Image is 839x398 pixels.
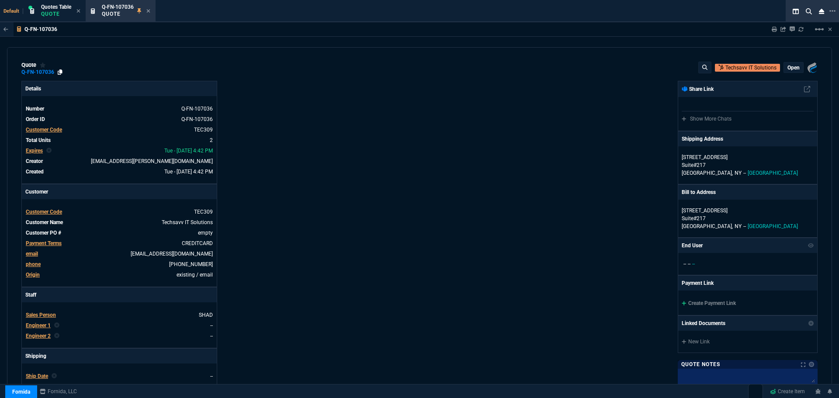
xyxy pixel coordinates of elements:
div: Add to Watchlist [40,62,46,69]
span: 2025-09-30T16:42:26.199Z [164,169,213,175]
span: existing / email [177,272,213,278]
nx-icon: Show/Hide End User to Customer [808,242,814,249]
tr: undefined [25,208,213,216]
tr: undefined [25,239,213,248]
tr: undefined [25,372,213,381]
span: email [26,251,38,257]
span: 2025-10-14T16:42:26.199Z [164,148,213,154]
span: [GEOGRAPHIC_DATA] [748,223,798,229]
p: Linked Documents [682,319,725,327]
nx-icon: Open New Tab [829,7,836,15]
tr: undefined [25,270,213,279]
span: NY [735,223,742,229]
span: Q-FN-107036 [102,4,134,10]
p: Quote [102,10,134,17]
nx-icon: Close Tab [76,8,80,15]
a: Create Item [766,385,808,398]
span: [GEOGRAPHIC_DATA], [682,223,733,229]
span: [GEOGRAPHIC_DATA] [748,170,798,176]
a: Origin [26,272,40,278]
p: Techsavv IT Solutions [725,64,777,72]
tr: undefined [25,228,213,237]
a: New Link [682,338,814,346]
a: Hide Workbench [828,26,832,33]
tr: undefined [25,146,213,155]
tr: undefined [25,125,213,134]
tr: See Marketplace Order [25,104,213,113]
span: Order ID [26,116,45,122]
nx-icon: Back to Table [3,26,8,32]
span: NY [735,170,742,176]
span: -- [210,373,213,379]
nx-icon: Close Tab [146,8,150,15]
p: Suite#217 [682,161,814,169]
nx-icon: Search [802,6,815,17]
span: phone [26,261,41,267]
a: msbcCompanyName [37,388,80,395]
p: Q-FN-107036 [24,26,57,33]
a: empty [198,230,213,236]
a: Show More Chats [682,116,732,122]
span: -- [688,261,690,267]
a: Create Payment Link [682,300,736,306]
a: TEC309 [194,127,213,133]
span: -- [743,170,746,176]
a: See Marketplace Order [181,116,213,122]
p: Shipping Address [682,135,723,143]
p: Share Link [682,85,714,93]
span: Customer Name [26,219,63,225]
a: -- [210,322,213,329]
span: Customer Code [26,209,62,215]
span: Agent [26,384,40,390]
nx-icon: Split Panels [789,6,802,17]
span: See Marketplace Order [181,106,213,112]
span: Number [26,106,44,112]
tr: undefined [25,321,213,330]
span: Default [3,8,23,14]
a: [EMAIL_ADDRESS][DOMAIN_NAME] [131,251,213,257]
p: Staff [22,287,217,302]
p: Payment Link [682,279,714,287]
nx-icon: Close Workbench [815,6,828,17]
span: Ship Date [26,373,48,379]
span: Customer PO # [26,230,61,236]
a: Techsavv IT Solutions [162,219,213,225]
tr: undefined [25,332,213,340]
p: Suite#217 [682,215,814,222]
tr: 845-579-5333 [25,260,213,269]
p: Customer [22,184,217,199]
span: [GEOGRAPHIC_DATA], [682,170,733,176]
tr: undefined [25,382,213,391]
span: Creator [26,158,43,164]
span: Engineer 1 [26,322,51,329]
span: -- [683,261,686,267]
mat-icon: Example home icon [814,24,825,35]
span: Engineer 2 [26,333,51,339]
span: TEC309 [194,209,213,215]
a: Open Customer in hubSpot [715,64,780,72]
tr: undefined [25,136,213,145]
tr: nherzog@techsavv.com [25,249,213,258]
nx-icon: Clear selected rep [54,322,59,329]
p: [STREET_ADDRESS] [682,207,814,215]
span: Payment Terms [26,240,62,246]
p: Shipping [22,349,217,363]
p: Quote [41,10,71,17]
span: -- [743,223,746,229]
nx-icon: Clear selected rep [52,372,57,380]
span: 2 [210,137,213,143]
a: CREDITCARD [182,240,213,246]
tr: See Marketplace Order [25,115,213,124]
a: 845-579-5333 [169,261,213,267]
span: Customer Code [26,127,62,133]
tr: undefined [25,167,213,176]
div: quote [21,62,46,69]
span: Expires [26,148,43,154]
a: Q-FN-107036 [21,72,54,73]
p: Details [22,81,217,96]
span: Total Units [26,137,51,143]
span: seti.shadab@fornida.com [91,158,213,164]
p: Bill to Address [682,188,716,196]
tr: undefined [25,218,213,227]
